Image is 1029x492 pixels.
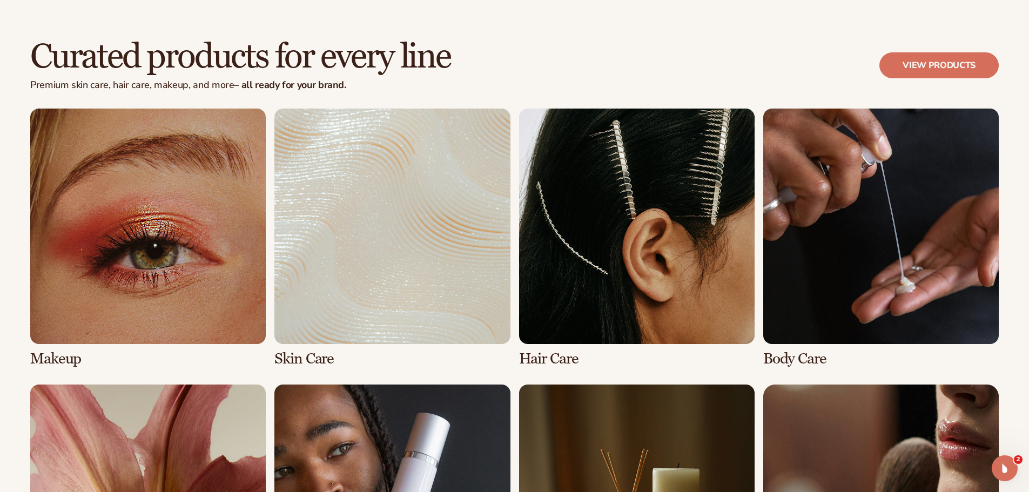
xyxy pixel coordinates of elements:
[519,351,755,367] h3: Hair Care
[234,78,346,91] strong: – all ready for your brand.
[274,109,510,367] div: 2 / 8
[274,351,510,367] h3: Skin Care
[30,79,450,91] p: Premium skin care, hair care, makeup, and more
[763,109,999,367] div: 4 / 8
[763,351,999,367] h3: Body Care
[992,455,1018,481] iframe: Intercom live chat
[30,351,266,367] h3: Makeup
[879,52,999,78] a: View products
[519,109,755,367] div: 3 / 8
[30,109,266,367] div: 1 / 8
[1014,455,1023,464] span: 2
[30,39,450,75] h2: Curated products for every line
